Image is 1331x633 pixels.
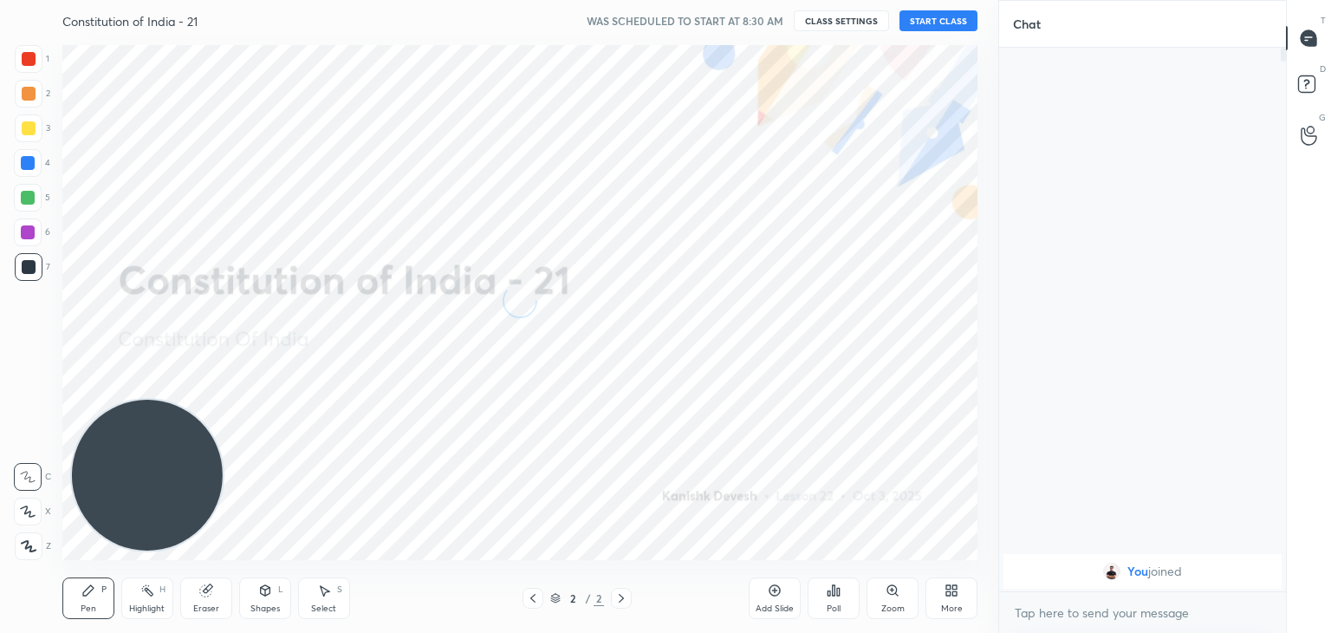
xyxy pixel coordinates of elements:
p: T [1321,14,1326,27]
div: Poll [827,604,841,613]
h4: Constitution of India - 21 [62,13,198,29]
div: grid [999,551,1286,592]
div: 4 [14,149,50,177]
div: Zoom [881,604,905,613]
div: Shapes [250,604,280,613]
div: 7 [15,253,50,281]
p: G [1319,111,1326,124]
p: Chat [999,1,1055,47]
div: S [337,585,342,594]
div: 5 [14,184,50,212]
div: Eraser [193,604,219,613]
div: Z [15,532,51,560]
img: b8c68f5dadb04182a5d8bc92d9521b7b.jpg [1103,563,1120,580]
div: 6 [14,219,50,246]
div: Add Slide [756,604,794,613]
div: 3 [15,114,50,142]
p: D [1320,62,1326,75]
div: X [14,498,51,525]
div: 2 [15,80,50,108]
button: CLASS SETTINGS [794,10,889,31]
span: You [1127,564,1148,578]
div: P [101,585,107,594]
div: More [941,604,963,613]
div: Highlight [129,604,165,613]
button: START CLASS [899,10,977,31]
div: 2 [564,593,581,604]
div: L [278,585,283,594]
div: C [14,463,51,491]
div: H [159,585,166,594]
div: Pen [81,604,96,613]
h5: WAS SCHEDULED TO START AT 8:30 AM [587,13,783,29]
span: joined [1148,564,1182,578]
div: 2 [594,591,604,606]
div: 1 [15,45,49,73]
div: / [585,593,590,604]
div: Select [311,604,336,613]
